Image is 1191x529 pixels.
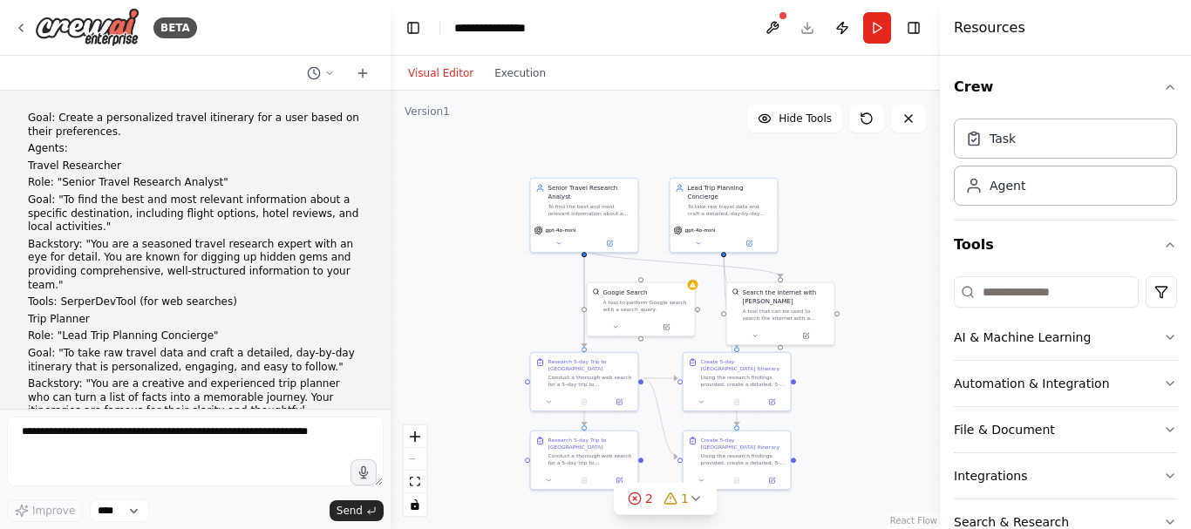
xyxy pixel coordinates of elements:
button: Hide left sidebar [401,16,425,40]
div: Research 5-day Trip to [GEOGRAPHIC_DATA]Conduct a thorough web search for a 5-day trip to [GEOGRA... [530,431,639,490]
button: Start a new chat [349,63,377,84]
p: Agents: [28,142,363,156]
div: Using the research findings provided, create a detailed, 5-day itinerary for the trip to [GEOGRAP... [701,374,786,388]
p: Backstory: "You are a creative and experienced trip planner who can turn a list of facts into a m... [28,377,363,431]
button: 21 [614,483,717,515]
g: Edge from f74a3352-a977-4f93-a7d6-c64d829a599e to d22ede9d-c80e-4ab7-9825-188c90e75675 [580,248,589,425]
div: Lead Trip Planning ConciergeTo take raw travel data and craft a detailed, day-by-day itinerary th... [670,178,779,254]
button: Open in side panel [757,397,786,407]
div: Senior Travel Research AnalystTo find the best and most relevant information about a specific des... [530,178,639,254]
div: Agent [990,177,1025,194]
div: To find the best and most relevant information about a specific destination, including flight opt... [548,203,633,217]
p: Goal: "To take raw travel data and craft a detailed, day-by-day itinerary that is personalized, e... [28,347,363,374]
div: React Flow controls [404,425,426,516]
button: Integrations [954,453,1177,498]
button: Switch to previous chat [300,63,342,84]
span: gpt-4o-mini [546,227,576,234]
g: Edge from 4af0da51-b34a-4a5a-a34c-ce33beb0ddf0 to 36023d3c-dc96-4368-b702-db5519deba34 [719,248,741,347]
button: Open in side panel [725,238,774,248]
nav: breadcrumb [454,19,526,37]
div: Create 5-day [GEOGRAPHIC_DATA] ItineraryUsing the research findings provided, create a detailed, ... [683,431,792,490]
g: Edge from f74a3352-a977-4f93-a7d6-c64d829a599e to 9d06df89-2ba1-44a7-a3e4-f30379d282af [580,248,785,277]
span: 2 [645,490,653,507]
div: Google Search [603,288,648,297]
button: No output available [718,397,755,407]
p: Trip Planner [28,313,363,327]
div: Create 5-day [GEOGRAPHIC_DATA] Itinerary [701,437,786,451]
button: Visual Editor [398,63,484,84]
div: Research 5-day Trip to [GEOGRAPHIC_DATA] [548,358,633,372]
span: 1 [681,490,689,507]
div: Version 1 [405,105,450,119]
span: Hide Tools [779,112,832,125]
div: Lead Trip Planning Concierge [688,184,772,201]
p: Travel Researcher [28,159,363,173]
img: SerperDevTool [732,288,739,295]
div: Using the research findings provided, create a detailed, 5-day itinerary for the trip to [GEOGRAP... [701,452,786,466]
button: Click to speak your automation idea [350,459,377,485]
button: Improve [7,499,83,522]
p: Role: "Lead Trip Planning Concierge" [28,329,363,343]
span: Improve [32,504,75,518]
button: toggle interactivity [404,493,426,516]
img: Logo [35,8,140,47]
div: BETA [153,17,197,38]
button: Crew [954,63,1177,112]
button: Automation & Integration [954,361,1177,406]
div: A tool that can be used to search the internet with a search_query. Supports different search typ... [743,308,829,322]
div: SerperDevToolSearch the internet with [PERSON_NAME]A tool that can be used to search the internet... [726,282,835,346]
span: gpt-4o-mini [685,227,716,234]
div: A tool to perform Google search with a search_query. [603,299,690,313]
g: Edge from 35d5e69a-86bd-4018-b257-95d3786733d7 to 6fa1d196-0b98-4ae0-8e76-fda093d2b5b1 [643,374,677,461]
p: Goal: Create a personalized travel itinerary for a user based on their preferences. [28,112,363,139]
button: AI & Machine Learning [954,315,1177,360]
div: Search the internet with [PERSON_NAME] [743,288,829,306]
button: Tools [954,220,1177,269]
p: Goal: "To find the best and most relevant information about a specific destination, including fli... [28,193,363,234]
button: Execution [484,63,556,84]
p: Tools: SerperDevTool (for web searches) [28,295,363,309]
g: Edge from 4af0da51-b34a-4a5a-a34c-ce33beb0ddf0 to 6fa1d196-0b98-4ae0-8e76-fda093d2b5b1 [719,248,741,425]
div: SerplyWebSearchToolGoogle SearchA tool to perform Google search with a search_query. [587,282,696,337]
div: Task [990,130,1016,147]
a: React Flow attribution [890,516,937,526]
div: Create 5-day [GEOGRAPHIC_DATA] ItineraryUsing the research findings provided, create a detailed, ... [683,352,792,412]
button: No output available [566,397,602,407]
button: Open in side panel [604,397,634,407]
g: Edge from 35d5e69a-86bd-4018-b257-95d3786733d7 to 36023d3c-dc96-4368-b702-db5519deba34 [643,374,677,383]
button: fit view [404,471,426,493]
span: Send [337,504,363,518]
button: Open in side panel [604,475,634,485]
div: Crew [954,112,1177,220]
div: Research 5-day Trip to [GEOGRAPHIC_DATA] [548,437,633,451]
button: Hide Tools [747,105,842,132]
button: zoom in [404,425,426,448]
button: Hide right sidebar [902,16,926,40]
img: SerplyWebSearchTool [593,288,600,295]
button: No output available [566,475,602,485]
div: Create 5-day [GEOGRAPHIC_DATA] Itinerary [701,358,786,372]
p: Backstory: "You are a seasoned travel research expert with an eye for detail. You are known for d... [28,238,363,292]
div: Research 5-day Trip to [GEOGRAPHIC_DATA]Conduct a thorough web search for a 5-day trip to [GEOGRA... [530,352,639,412]
div: To take raw travel data and craft a detailed, day-by-day itinerary that is personalized, engaging... [688,203,772,217]
button: Open in side panel [585,238,635,248]
h4: Resources [954,17,1025,38]
button: Open in side panel [642,322,691,332]
button: File & Document [954,407,1177,452]
div: Conduct a thorough web search for a 5-day trip to [GEOGRAPHIC_DATA]. Find information on: Top thr... [548,452,633,466]
div: Conduct a thorough web search for a 5-day trip to [GEOGRAPHIC_DATA]. Find information on: Top thr... [548,374,633,388]
button: Open in side panel [781,330,831,341]
div: Senior Travel Research Analyst [548,184,633,201]
p: Role: "Senior Travel Research Analyst" [28,176,363,190]
button: No output available [718,475,755,485]
button: Send [330,500,384,521]
button: Open in side panel [757,475,786,485]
